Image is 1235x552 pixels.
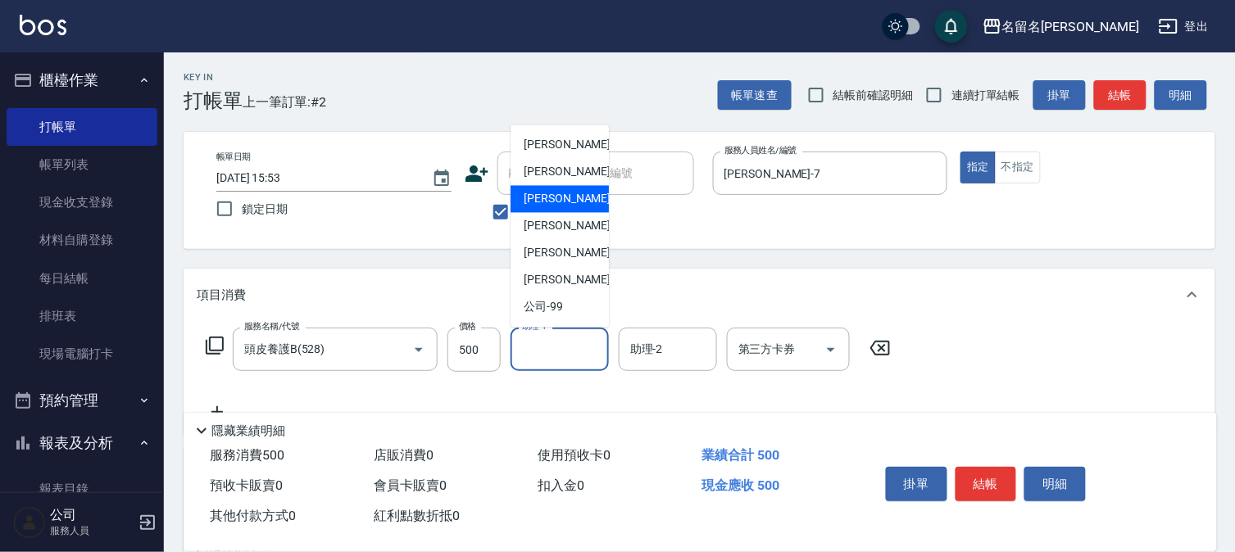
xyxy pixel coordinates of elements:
[1094,80,1146,111] button: 結帳
[724,144,797,156] label: 服務人員姓名/編號
[1033,80,1086,111] button: 掛單
[197,287,246,304] p: 項目消費
[7,108,157,146] a: 打帳單
[7,260,157,297] a: 每日結帳
[7,297,157,335] a: 排班表
[956,467,1017,501] button: 結帳
[50,523,134,538] p: 服務人員
[935,10,968,43] button: save
[244,320,299,333] label: 服務名稱/代號
[1155,80,1207,111] button: 明細
[7,221,157,259] a: 材料自購登錄
[7,146,157,183] a: 帳單列表
[7,470,157,508] a: 報表目錄
[184,89,243,112] h3: 打帳單
[524,137,620,154] span: [PERSON_NAME] -1
[422,159,461,198] button: Choose date, selected date is 2025-08-12
[216,165,415,192] input: YYYY/MM/DD hh:mm
[524,218,627,235] span: [PERSON_NAME] -21
[524,299,563,316] span: 公司 -99
[184,72,243,83] h2: Key In
[374,508,460,523] span: 紅利點數折抵 0
[1152,11,1215,42] button: 登出
[211,423,285,440] p: 隱藏業績明細
[538,477,584,493] span: 扣入金 0
[524,164,620,181] span: [PERSON_NAME] -3
[1024,467,1086,501] button: 明細
[216,151,251,163] label: 帳單日期
[7,335,157,373] a: 現場電腦打卡
[995,152,1041,183] button: 不指定
[210,508,296,523] span: 其他付款方式 0
[210,477,283,493] span: 預收卡販賣 0
[210,447,284,463] span: 服務消費 500
[976,10,1146,43] button: 名留名[PERSON_NAME]
[406,337,432,363] button: Open
[20,15,66,35] img: Logo
[524,245,627,262] span: [PERSON_NAME] -22
[459,320,476,333] label: 價格
[960,152,996,183] button: 指定
[7,59,157,102] button: 櫃檯作業
[1002,16,1139,37] div: 名留名[PERSON_NAME]
[524,272,627,289] span: [PERSON_NAME] -22
[242,201,288,218] span: 鎖定日期
[538,447,611,463] span: 使用預收卡 0
[524,191,620,208] span: [PERSON_NAME] -7
[833,87,914,104] span: 結帳前確認明細
[951,87,1020,104] span: 連續打單結帳
[701,447,779,463] span: 業績合計 500
[7,422,157,464] button: 報表及分析
[7,183,157,221] a: 現金收支登錄
[50,507,134,523] h5: 公司
[7,379,157,422] button: 預約管理
[243,92,327,112] span: 上一筆訂單:#2
[718,80,792,111] button: 帳單速查
[184,269,1215,321] div: 項目消費
[13,506,46,539] img: Person
[886,467,947,501] button: 掛單
[374,447,434,463] span: 店販消費 0
[818,337,844,363] button: Open
[374,477,447,493] span: 會員卡販賣 0
[701,477,779,493] span: 現金應收 500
